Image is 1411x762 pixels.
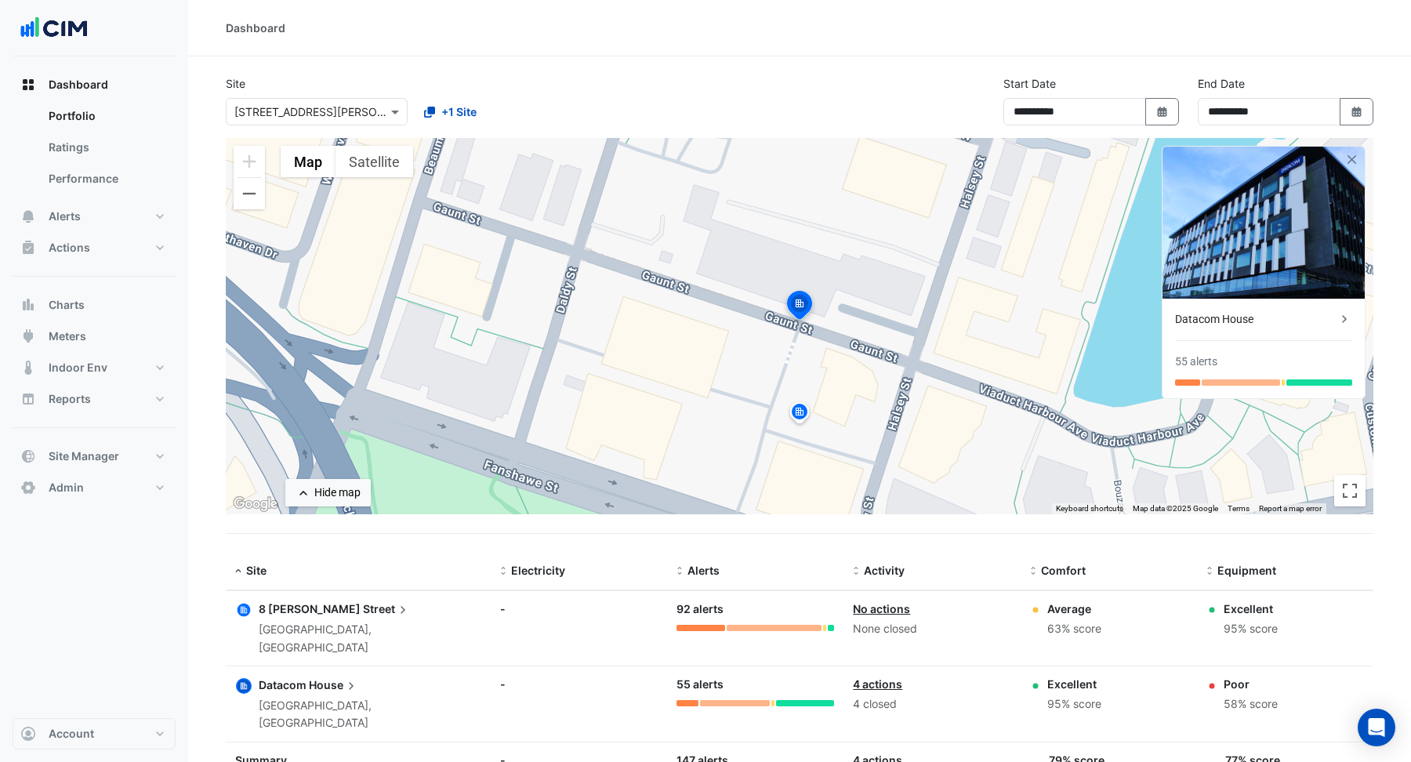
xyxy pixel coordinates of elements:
[49,328,86,344] span: Meters
[13,321,176,352] button: Meters
[49,209,81,224] span: Alerts
[309,676,359,693] span: House
[1155,105,1170,118] fa-icon: Select Date
[49,480,84,495] span: Admin
[1217,564,1276,577] span: Equipment
[1163,147,1365,299] img: Datacom House
[13,352,176,383] button: Indoor Env
[259,602,361,615] span: 8 [PERSON_NAME]
[49,240,90,256] span: Actions
[1224,695,1278,713] div: 58% score
[285,479,371,506] button: Hide map
[676,601,834,619] div: 92 alerts
[13,201,176,232] button: Alerts
[1198,75,1245,92] label: End Date
[19,13,89,44] img: Company Logo
[230,494,281,514] a: Open this area in Google Maps (opens a new window)
[49,297,85,313] span: Charts
[13,69,176,100] button: Dashboard
[13,383,176,415] button: Reports
[1228,504,1250,513] a: Terms (opens in new tab)
[1350,105,1364,118] fa-icon: Select Date
[1259,504,1322,513] a: Report a map error
[49,391,91,407] span: Reports
[20,240,36,256] app-icon: Actions
[1047,601,1101,617] div: Average
[500,676,658,692] div: -
[13,718,176,749] button: Account
[234,178,265,209] button: Zoom out
[676,676,834,694] div: 55 alerts
[853,695,1010,713] div: 4 closed
[1175,354,1217,370] div: 55 alerts
[36,163,176,194] a: Performance
[230,494,281,514] img: Google
[13,289,176,321] button: Charts
[20,391,36,407] app-icon: Reports
[787,401,812,428] img: site-pin.svg
[13,232,176,263] button: Actions
[36,100,176,132] a: Portfolio
[226,20,285,36] div: Dashboard
[1175,311,1337,328] div: Datacom House
[853,620,1010,638] div: None closed
[36,132,176,163] a: Ratings
[20,480,36,495] app-icon: Admin
[853,602,910,615] a: No actions
[13,441,176,472] button: Site Manager
[234,146,265,177] button: Zoom in
[1041,564,1086,577] span: Comfort
[49,360,107,376] span: Indoor Env
[511,564,565,577] span: Electricity
[363,601,411,618] span: Street
[1047,695,1101,713] div: 95% score
[853,677,902,691] a: 4 actions
[1133,504,1218,513] span: Map data ©2025 Google
[20,209,36,224] app-icon: Alerts
[1047,676,1101,692] div: Excellent
[49,77,108,93] span: Dashboard
[414,98,487,125] button: +1 Site
[259,678,307,691] span: Datacom
[782,288,817,326] img: site-pin-selected.svg
[20,77,36,93] app-icon: Dashboard
[1056,503,1123,514] button: Keyboard shortcuts
[20,360,36,376] app-icon: Indoor Env
[336,146,413,177] button: Show satellite imagery
[864,564,905,577] span: Activity
[1224,676,1278,692] div: Poor
[226,75,245,92] label: Site
[49,448,119,464] span: Site Manager
[259,621,481,657] div: [GEOGRAPHIC_DATA], [GEOGRAPHIC_DATA]
[246,564,267,577] span: Site
[20,328,36,344] app-icon: Meters
[1358,709,1395,746] div: Open Intercom Messenger
[13,472,176,503] button: Admin
[281,146,336,177] button: Show street map
[13,100,176,201] div: Dashboard
[1334,475,1366,506] button: Toggle fullscreen view
[1224,620,1278,638] div: 95% score
[1003,75,1056,92] label: Start Date
[441,103,477,120] span: +1 Site
[1047,620,1101,638] div: 63% score
[20,448,36,464] app-icon: Site Manager
[49,726,94,742] span: Account
[20,297,36,313] app-icon: Charts
[687,564,720,577] span: Alerts
[1224,601,1278,617] div: Excellent
[314,484,361,501] div: Hide map
[259,697,481,733] div: [GEOGRAPHIC_DATA], [GEOGRAPHIC_DATA]
[500,601,658,617] div: -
